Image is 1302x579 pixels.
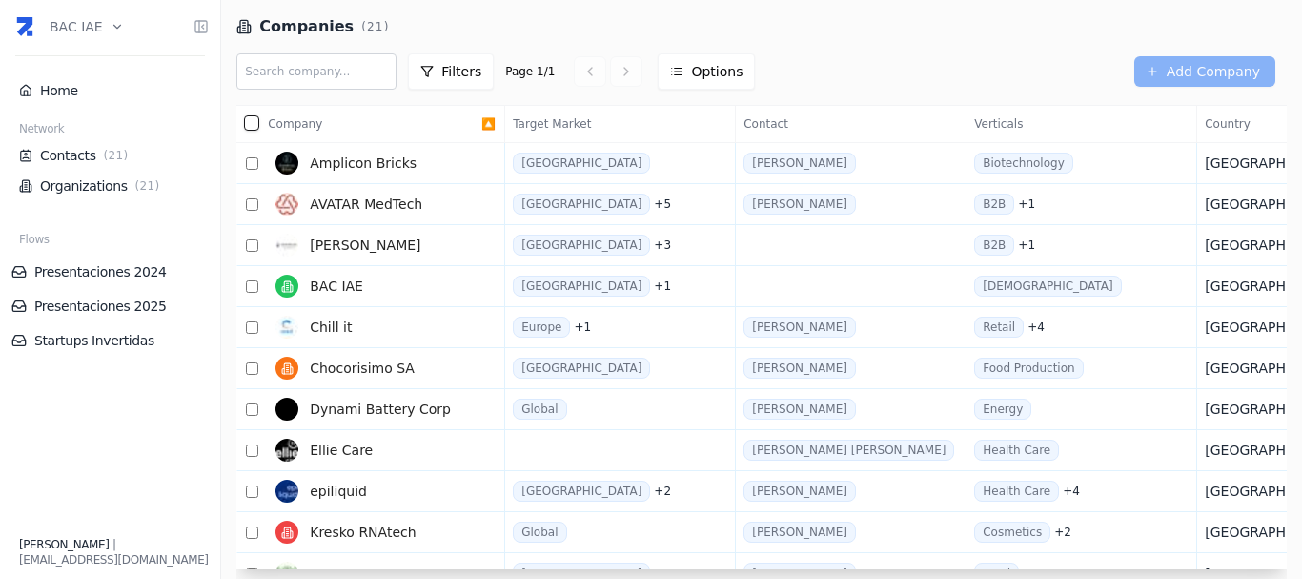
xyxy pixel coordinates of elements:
a: Contacts(21) [19,146,201,165]
span: ( 21 ) [361,19,389,34]
span: [GEOGRAPHIC_DATA] [513,194,650,215]
span: Contact [743,116,957,132]
span: + 1 [1018,238,1035,253]
a: [PERSON_NAME] [743,194,856,215]
button: BAC IAE [50,6,124,48]
span: [GEOGRAPHIC_DATA] [513,276,650,297]
div: Network [11,121,209,140]
span: + 1 [654,279,671,294]
span: [GEOGRAPHIC_DATA] [513,153,650,174]
a: Organizations(21) [19,176,201,196]
span: Biotechnology [974,153,1073,174]
span: Chill it [310,318,352,337]
span: + 4 [1027,320,1045,335]
span: + 2 [654,484,671,499]
span: Health Care [974,440,1059,461]
span: [GEOGRAPHIC_DATA] [513,358,650,379]
span: Dynami Battery Corp [310,400,451,419]
span: ( 21 ) [100,148,132,163]
span: [DEMOGRAPHIC_DATA] [974,276,1121,297]
span: Cosmetics [974,522,1050,543]
span: + 3 [654,238,671,253]
button: Filters [408,53,494,90]
a: epiliquid photoepiliquid [268,472,481,510]
li: Page 1 / 1 [498,64,570,79]
img: AVATAR MedTech photo [275,193,298,216]
a: [PERSON_NAME] [743,153,856,174]
span: epiliquid [310,482,367,501]
span: + 1 [1018,196,1035,212]
div: | [19,537,209,552]
a: BAC IAE [268,267,481,305]
img: Ellie Care photo [275,439,298,462]
a: [PERSON_NAME] [743,522,856,543]
div: 🔼 [268,116,503,132]
a: AVEDIAN photo[PERSON_NAME] [268,226,481,264]
span: + 1 [574,320,591,335]
img: Amplicon Bricks photo [275,152,298,175]
span: [PERSON_NAME] [19,538,109,551]
a: Ellie Care photoEllie Care [268,431,481,469]
img: Dynami Battery Corp photo [275,398,298,421]
img: AVEDIAN photo [275,234,298,257]
a: Kresko RNAtech [268,513,481,551]
span: [PERSON_NAME] [310,236,420,255]
span: B2B [974,194,1014,215]
a: AVATAR MedTech photoAVATAR MedTech [268,185,481,223]
a: Amplicon Bricks photoAmplicon Bricks [268,144,481,182]
span: Food Production [974,358,1083,379]
div: Companies [236,15,762,38]
input: Search company... [236,53,397,90]
span: + 2 [1054,525,1071,540]
a: Chocorisimo SA [268,349,481,387]
a: Startups Invertidas [11,331,209,350]
span: Company [268,116,481,132]
a: Home [19,81,201,100]
span: Health Care [974,481,1059,502]
span: Options [691,62,743,81]
span: Kresko RNAtech [310,523,416,542]
span: Filters [441,62,481,81]
div: [EMAIL_ADDRESS][DOMAIN_NAME] [19,552,209,568]
span: ( 21 ) [132,178,164,194]
span: Global [513,522,566,543]
span: Amplicon Bricks [310,154,417,173]
img: epiliquid photo [275,480,298,503]
span: Energy [974,399,1031,420]
a: [PERSON_NAME] [743,481,856,502]
span: Flows [19,232,50,247]
span: Europe [513,317,570,338]
a: Presentaciones 2025 [11,297,209,316]
span: + 5 [654,196,671,212]
span: BAC IAE [310,277,363,296]
span: Target Market [513,116,726,132]
span: Ellie Care [310,441,373,460]
a: Chill it photoChill it [268,308,481,346]
a: [PERSON_NAME] [PERSON_NAME] [743,440,954,461]
span: AVATAR MedTech [310,195,422,214]
a: [PERSON_NAME] [743,317,856,338]
span: Verticals [974,116,1188,132]
span: [GEOGRAPHIC_DATA] [513,235,650,256]
button: Options [658,53,755,90]
img: Chill it photo [275,316,298,339]
span: [GEOGRAPHIC_DATA] [513,481,650,502]
span: B2B [974,235,1014,256]
a: Presentaciones 2024 [11,262,209,281]
a: [PERSON_NAME] [743,358,856,379]
span: Retail [974,317,1024,338]
span: Global [513,399,566,420]
a: [PERSON_NAME] [743,399,856,420]
span: + 4 [1063,484,1080,499]
a: Dynami Battery Corp photoDynami Battery Corp [268,390,481,428]
span: Chocorisimo SA [310,359,415,378]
